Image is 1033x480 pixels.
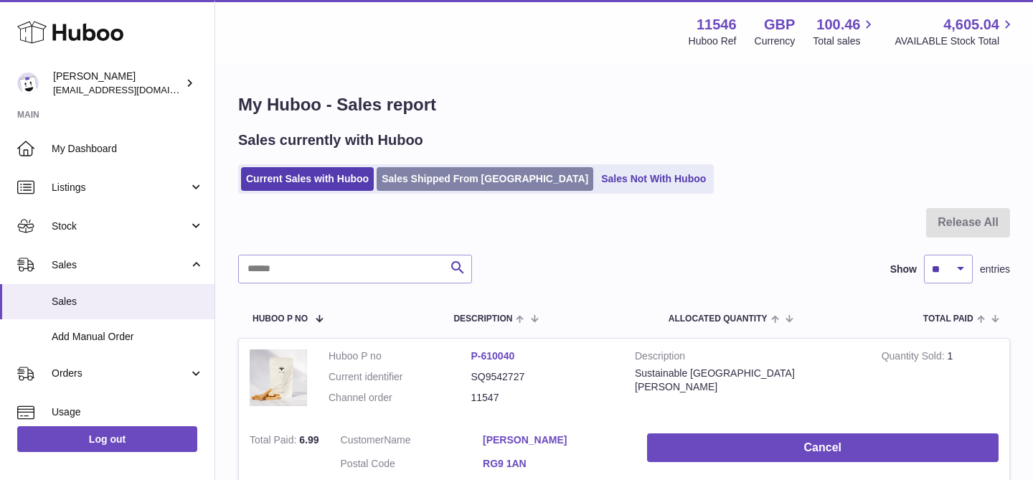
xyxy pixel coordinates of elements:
dt: Postal Code [341,457,484,474]
label: Show [890,263,917,276]
span: Orders [52,367,189,380]
dt: Channel order [329,391,471,405]
span: Description [453,314,512,324]
span: Total sales [813,34,877,48]
div: Sustainable [GEOGRAPHIC_DATA][PERSON_NAME] [635,367,860,394]
span: ALLOCATED Quantity [669,314,768,324]
h1: My Huboo - Sales report [238,93,1010,116]
span: Stock [52,220,189,233]
span: Huboo P no [253,314,308,324]
a: P-610040 [471,350,515,362]
img: Info@stpalo.com [17,72,39,94]
a: 4,605.04 AVAILABLE Stock Total [895,15,1016,48]
a: Log out [17,426,197,452]
span: 4,605.04 [943,15,999,34]
strong: Total Paid [250,434,299,449]
span: 100.46 [816,15,860,34]
dt: Name [341,433,484,451]
button: Cancel [647,433,999,463]
div: Currency [755,34,796,48]
a: Sales Not With Huboo [596,167,711,191]
strong: Description [635,349,860,367]
dt: Huboo P no [329,349,471,363]
span: Sales [52,295,204,309]
a: Sales Shipped From [GEOGRAPHIC_DATA] [377,167,593,191]
a: [PERSON_NAME] [483,433,626,447]
span: entries [980,263,1010,276]
a: Current Sales with Huboo [241,167,374,191]
dd: SQ9542727 [471,370,614,384]
strong: GBP [764,15,795,34]
div: [PERSON_NAME] [53,70,182,97]
strong: 11546 [697,15,737,34]
td: 1 [871,339,1009,423]
span: Total paid [923,314,973,324]
span: 6.99 [299,434,319,446]
img: 1669906436.jpeg [250,349,307,406]
span: AVAILABLE Stock Total [895,34,1016,48]
dt: Current identifier [329,370,471,384]
span: Sales [52,258,189,272]
a: RG9 1AN [483,457,626,471]
strong: Quantity Sold [882,350,948,365]
h2: Sales currently with Huboo [238,131,423,150]
span: Customer [341,434,385,446]
span: [EMAIL_ADDRESS][DOMAIN_NAME] [53,84,211,95]
a: 100.46 Total sales [813,15,877,48]
span: Add Manual Order [52,330,204,344]
span: Usage [52,405,204,419]
div: Huboo Ref [689,34,737,48]
span: My Dashboard [52,142,204,156]
dd: 11547 [471,391,614,405]
span: Listings [52,181,189,194]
